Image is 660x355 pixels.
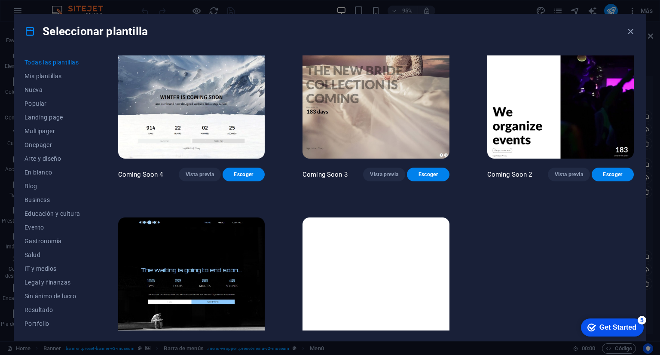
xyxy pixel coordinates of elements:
button: Gastronomía [24,234,80,248]
button: Arte y diseño [24,152,80,165]
button: Business [24,193,80,207]
button: Resultado [24,303,80,317]
span: Business [24,196,80,203]
button: Multipager [24,124,80,138]
button: Todas las plantillas [24,55,80,69]
button: Mis plantillas [24,69,80,83]
p: Coming Soon 2 [487,170,532,179]
span: Evento [24,224,80,231]
button: Nueva [24,83,80,97]
span: Multipager [24,128,80,135]
div: 5 [64,2,72,10]
img: Coming Soon [118,217,265,353]
span: Educación y cultura [24,210,80,217]
span: Popular [24,100,80,107]
button: Escoger [592,168,634,181]
img: Coming Soon 3 [302,23,449,159]
span: Escoger [414,171,442,178]
span: Vista previa [555,171,583,178]
span: Escoger [229,171,258,178]
button: Evento [24,220,80,234]
span: Legal y finanzas [24,279,80,286]
p: Coming Soon 3 [302,170,348,179]
button: Educación y cultura [24,207,80,220]
span: IT y medios [24,265,80,272]
span: Salud [24,251,80,258]
button: Portfolio [24,317,80,331]
button: Vista previa [179,168,221,181]
button: Onepager [24,138,80,152]
img: Coming Soon 4 [118,23,265,159]
button: IT y medios [24,262,80,275]
span: Nueva [24,86,80,93]
span: Resultado [24,306,80,313]
button: Blog [24,179,80,193]
span: Portfolio [24,320,80,327]
button: Landing page [24,110,80,124]
button: Legal y finanzas [24,275,80,289]
span: Landing page [24,114,80,121]
span: En blanco [24,169,80,176]
span: Todas las plantillas [24,59,80,66]
span: Gastronomía [24,238,80,245]
div: Get Started [25,9,62,17]
span: Mis plantillas [24,73,80,80]
button: Vista previa [548,168,590,181]
div: Get Started 5 items remaining, 0% complete [7,4,70,22]
button: En blanco [24,165,80,179]
h4: Seleccionar plantilla [24,24,148,38]
span: Escoger [599,171,627,178]
button: Vista previa [363,168,405,181]
button: Escoger [223,168,265,181]
span: Blog [24,183,80,190]
span: Onepager [24,141,80,148]
button: Popular [24,97,80,110]
span: Vista previa [370,171,398,178]
span: Sin ánimo de lucro [24,293,80,300]
img: Coming Soon 2 [487,23,634,159]
button: Escoger [407,168,449,181]
p: Coming Soon 4 [118,170,163,179]
button: Salud [24,248,80,262]
span: Vista previa [186,171,214,178]
span: Arte y diseño [24,155,80,162]
img: Blank [302,217,449,353]
button: Sin ánimo de lucro [24,289,80,303]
